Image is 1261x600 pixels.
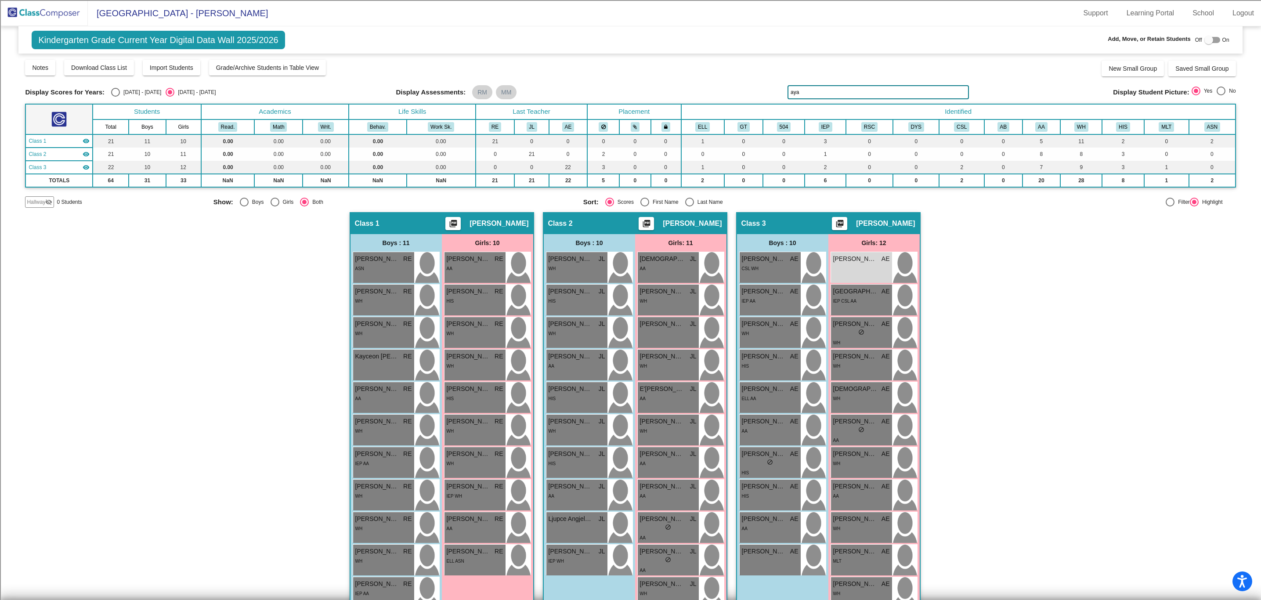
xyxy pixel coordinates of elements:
[514,161,549,174] td: 0
[4,235,1257,243] div: Home
[166,174,201,187] td: 33
[587,174,619,187] td: 5
[4,196,1257,204] div: ???
[201,174,255,187] td: NaN
[832,217,847,230] button: Print Students Details
[4,228,1257,235] div: Move to ...
[690,254,697,264] span: JL
[25,60,55,76] button: Notes
[939,148,984,161] td: 0
[856,219,915,228] span: [PERSON_NAME]
[583,198,947,206] mat-radio-group: Select an option
[355,287,399,296] span: [PERSON_NAME]
[32,64,48,71] span: Notes
[4,116,1257,123] div: Add Outline Template
[442,234,533,252] div: Girls: 10
[1189,148,1236,161] td: 0
[470,219,528,228] span: [PERSON_NAME]
[641,219,652,231] mat-icon: picture_as_pdf
[1144,134,1189,148] td: 0
[984,134,1023,148] td: 0
[27,198,45,206] span: Hallway
[1200,87,1213,95] div: Yes
[303,134,349,148] td: 0.00
[1035,122,1048,132] button: AA
[93,174,129,187] td: 64
[254,174,303,187] td: NaN
[120,88,161,96] div: [DATE] - [DATE]
[587,148,619,161] td: 2
[355,254,399,264] span: [PERSON_NAME]
[724,134,763,148] td: 0
[805,161,846,174] td: 2
[349,148,406,161] td: 0.00
[690,287,697,296] span: JL
[549,287,593,296] span: [PERSON_NAME]
[1102,119,1144,134] th: Hispanic
[4,29,1257,36] div: Sort New > Old
[4,267,1257,275] div: SAVE
[846,119,893,134] th: Resource
[4,251,1257,259] div: MOVE
[763,134,805,148] td: 0
[984,119,1023,134] th: Adaptive Behavior
[893,134,939,148] td: 0
[303,174,349,187] td: NaN
[4,275,1257,283] div: BOOK
[1102,148,1144,161] td: 3
[549,254,593,264] span: [PERSON_NAME]
[216,64,319,71] span: Grade/Archive Students in Table View
[651,134,681,148] td: 0
[349,104,476,119] th: Life Skills
[4,139,1257,147] div: Magazine
[587,104,681,119] th: Placement
[4,188,1257,196] div: CANCEL
[939,119,984,134] th: CASL
[651,148,681,161] td: 0
[599,254,605,264] span: JL
[93,104,201,119] th: Students
[32,31,285,49] span: Kindergarten Grade Current Year Digital Data Wall 2025/2026
[83,151,90,158] mat-icon: visibility
[939,161,984,174] td: 2
[448,219,459,231] mat-icon: picture_as_pdf
[4,36,1257,44] div: Move To ...
[4,100,1257,108] div: Download
[93,161,129,174] td: 22
[1023,148,1061,161] td: 8
[640,287,684,296] span: [PERSON_NAME]
[1102,174,1144,187] td: 8
[1060,134,1102,148] td: 11
[587,119,619,134] th: Keep away students
[1175,65,1228,72] span: Saved Small Group
[166,161,201,174] td: 12
[4,131,1257,139] div: Journal
[651,161,681,174] td: 0
[93,119,129,134] th: Total
[514,134,549,148] td: 0
[614,198,634,206] div: Scores
[279,198,294,206] div: Girls
[651,119,681,134] th: Keep with teacher
[476,161,514,174] td: 0
[129,134,166,148] td: 11
[846,174,893,187] td: 0
[29,163,46,171] span: Class 3
[681,148,724,161] td: 0
[882,287,890,296] span: AE
[1023,174,1061,187] td: 20
[939,174,984,187] td: 2
[254,148,303,161] td: 0.00
[93,134,129,148] td: 21
[25,148,93,161] td: Jackie Lauderdale - No Class Name
[1199,198,1223,206] div: Highlight
[495,254,503,264] span: RE
[472,85,492,99] mat-chip: RM
[4,243,1257,251] div: CANCEL
[254,134,303,148] td: 0.00
[445,217,461,230] button: Print Students Details
[495,287,503,296] span: RE
[893,148,939,161] td: 0
[476,174,514,187] td: 21
[447,266,452,271] span: AA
